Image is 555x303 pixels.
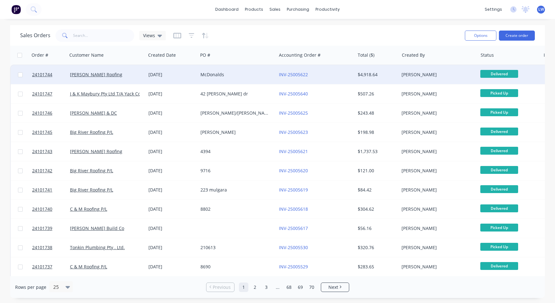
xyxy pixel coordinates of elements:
[358,225,395,232] div: $56.16
[148,264,195,270] div: [DATE]
[143,32,155,39] span: Views
[328,284,338,290] span: Next
[70,71,122,77] a: [PERSON_NAME] Roofing
[148,129,195,135] div: [DATE]
[402,91,471,97] div: [PERSON_NAME]
[499,31,535,41] button: Create order
[402,148,471,155] div: [PERSON_NAME]
[358,52,374,58] div: Total ($)
[402,206,471,212] div: [PERSON_NAME]
[70,225,124,231] a: [PERSON_NAME] Build Co
[465,31,496,41] button: Options
[148,91,195,97] div: [DATE]
[70,148,122,154] a: [PERSON_NAME] Roofing
[284,5,312,14] div: purchasing
[32,257,70,276] a: 24101737
[148,148,195,155] div: [DATE]
[212,5,242,14] a: dashboard
[200,52,210,58] div: PO #
[307,283,316,292] a: Page 70
[481,52,494,58] div: Status
[279,264,308,270] a: INV-25005529
[148,110,195,116] div: [DATE]
[358,148,395,155] div: $1,737.53
[239,283,248,292] a: Page 1 is your current page
[32,187,52,193] span: 24101741
[358,91,395,97] div: $507.26
[402,110,471,116] div: [PERSON_NAME]
[279,52,321,58] div: Accounting Order #
[20,32,50,38] h1: Sales Orders
[200,148,270,155] div: 4394
[480,89,518,97] span: Picked Up
[32,168,52,174] span: 24101742
[200,187,270,193] div: 223 mulgara
[480,224,518,232] span: Picked Up
[148,187,195,193] div: [DATE]
[148,206,195,212] div: [DATE]
[32,244,52,251] span: 24101738
[358,168,395,174] div: $121.00
[250,283,260,292] a: Page 2
[148,52,176,58] div: Created Date
[279,244,308,250] a: INV-25005530
[70,168,113,174] a: Big River Roofing P/L
[148,225,195,232] div: [DATE]
[358,244,395,251] div: $320.76
[70,206,107,212] a: C & M Roofing P/L
[200,129,270,135] div: [PERSON_NAME]
[148,168,195,174] div: [DATE]
[32,52,48,58] div: Order #
[402,71,471,78] div: [PERSON_NAME]
[32,123,70,142] a: 24101745
[32,148,52,155] span: 24101743
[402,225,471,232] div: [PERSON_NAME]
[482,5,505,14] div: settings
[296,283,305,292] a: Page 69
[15,284,46,290] span: Rows per page
[206,284,234,290] a: Previous page
[279,168,308,174] a: INV-25005620
[200,264,270,270] div: 8690
[279,91,308,97] a: INV-25005640
[358,129,395,135] div: $198.98
[32,142,70,161] a: 24101743
[402,129,471,135] div: [PERSON_NAME]
[402,168,471,174] div: [PERSON_NAME]
[538,7,544,12] span: LW
[32,65,70,84] a: 24101744
[279,148,308,154] a: INV-25005621
[32,206,52,212] span: 24101740
[32,71,52,78] span: 24101744
[358,264,395,270] div: $283.65
[69,52,104,58] div: Customer Name
[32,225,52,232] span: 24101739
[148,244,195,251] div: [DATE]
[70,91,165,97] a: J & K Maybury Pty Ltd T/A Yack Constructions
[480,147,518,155] span: Delivered
[279,129,308,135] a: INV-25005623
[32,238,70,257] a: 24101738
[32,110,52,116] span: 24101746
[358,71,395,78] div: $4,918.64
[32,200,70,219] a: 24101740
[480,70,518,78] span: Delivered
[70,110,117,116] a: [PERSON_NAME] & DC
[279,71,308,77] a: INV-25005622
[480,108,518,116] span: Picked Up
[480,204,518,212] span: Delivered
[480,128,518,135] span: Delivered
[32,91,52,97] span: 24101747
[480,243,518,251] span: Picked Up
[279,110,308,116] a: INV-25005625
[480,262,518,270] span: Delivered
[358,206,395,212] div: $304.62
[480,185,518,193] span: Delivered
[273,283,282,292] a: Jump forward
[32,219,70,238] a: 24101739
[32,161,70,180] a: 24101742
[204,283,352,292] ul: Pagination
[200,168,270,174] div: 9716
[480,166,518,174] span: Delivered
[73,29,135,42] input: Search...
